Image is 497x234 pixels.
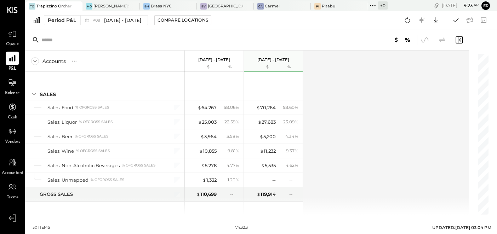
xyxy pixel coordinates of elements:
div: 9.81 [228,148,239,154]
div: 5,535 [261,162,276,169]
p: [DATE] - [DATE] [198,57,230,62]
span: $ [200,134,204,139]
span: % [235,133,239,139]
span: P&L [8,66,17,72]
span: UPDATED: [DATE] 03:04 PM [432,225,491,230]
div: BV [200,3,207,10]
span: $ [257,191,261,197]
div: 4.34 [285,133,298,140]
span: 9 : 23 [458,2,473,9]
div: Sales, Non-Alcoholic Beverages [47,162,120,169]
div: 4.77 [227,162,239,169]
span: $ [261,163,265,168]
a: P&L [0,52,24,72]
div: % of GROSS SALES [122,163,155,168]
div: Period P&L [48,17,76,24]
span: % [235,162,239,168]
span: $ [202,177,206,183]
button: Period P&L P08[DATE] - [DATE] [44,15,148,25]
div: 64,267 [198,104,217,111]
div: Carmel [265,4,280,9]
div: 130 items [31,225,50,230]
div: -- [230,191,239,197]
span: $ [256,105,260,110]
a: Accountant [0,156,24,176]
span: $ [259,134,263,139]
div: Pitabu [322,4,335,9]
div: -- [272,177,276,183]
span: $ [201,163,205,168]
div: Sales, Liquor [47,119,77,125]
span: % [295,148,298,153]
div: 10,855 [199,148,217,154]
a: Balance [0,76,24,96]
div: Mo [86,3,92,10]
div: 4.62 [286,162,298,169]
span: Cash [8,115,17,121]
a: Cash [0,100,24,121]
span: % [295,133,298,139]
div: Sales, Food [47,104,73,111]
div: $ [188,64,217,70]
div: 5,200 [259,133,276,140]
span: am [474,3,480,8]
div: 119,914 [257,191,276,198]
div: copy link [433,2,440,9]
div: + 0 [378,1,388,10]
div: 25,003 [198,119,217,125]
div: % of GROSS SALES [79,119,113,124]
div: Sales, Unmapped [47,177,88,183]
div: 23.09 [283,119,298,125]
span: $ [198,119,202,125]
div: SALES [40,91,56,98]
div: 22.59 [224,119,239,125]
div: % of GROSS SALES [75,105,109,110]
div: 5,278 [201,162,217,169]
span: Queue [6,41,19,48]
div: 1.20 [228,177,239,183]
div: % [218,64,241,70]
span: P08 [92,18,102,22]
div: Ca [257,3,264,10]
span: $ [260,148,264,154]
div: [GEOGRAPHIC_DATA] [208,4,243,9]
div: 58.60 [283,104,298,111]
span: % [235,104,239,110]
div: Brass NYC [151,4,172,9]
div: 58.06 [224,104,239,111]
div: 3.58 [227,133,239,140]
p: [DATE] - [DATE] [257,57,289,62]
div: $ [247,64,276,70]
span: Vendors [5,139,20,145]
div: [DATE] [442,2,480,9]
a: Queue [0,27,24,48]
div: 70,264 [256,104,276,111]
span: % [235,148,239,153]
a: Vendors [0,125,24,145]
span: % [295,119,298,124]
div: % of GROSS SALES [76,148,110,153]
span: % [295,162,298,168]
div: 9.37 [286,148,298,154]
div: TO [29,3,35,10]
div: 3,964 [200,133,217,140]
span: Teams [7,194,18,201]
div: v 4.32.3 [235,225,248,230]
div: Sales, Beer [47,133,73,140]
a: Teams [0,180,24,201]
div: Compare Locations [158,17,208,23]
span: Accountant [2,170,23,176]
button: Er [481,1,490,10]
span: % [235,177,239,182]
div: % of GROSS SALES [91,177,124,182]
span: Balance [5,90,20,96]
div: GROSS SALES [40,191,73,198]
div: 110,699 [196,191,217,198]
div: % of GROSS SALES [75,134,108,139]
span: $ [199,148,203,154]
span: $ [198,105,201,110]
div: % [278,64,301,70]
div: 27,683 [258,119,276,125]
span: $ [196,191,200,197]
div: Trapizzino Orchard [36,4,72,9]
